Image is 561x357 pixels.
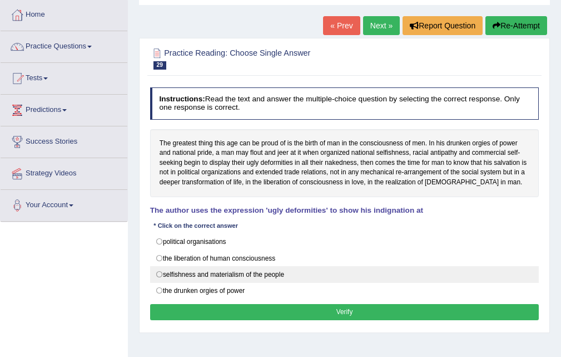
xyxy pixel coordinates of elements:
[150,282,539,299] label: the drunken orgies of power
[153,61,166,70] span: 29
[1,126,127,154] a: Success Stories
[403,16,483,35] button: Report Question
[150,233,539,250] label: political organisations
[150,250,539,266] label: the liberation of human consciousness
[150,46,391,70] h2: Practice Reading: Choose Single Answer
[1,158,127,186] a: Strategy Videos
[363,16,400,35] a: Next »
[1,190,127,218] a: Your Account
[1,31,127,59] a: Practice Questions
[1,95,127,123] a: Predictions
[150,266,539,283] label: selfishness and materialism of the people
[150,87,539,119] h4: Read the text and answer the multiple-choice question by selecting the correct response. Only one...
[150,129,539,197] div: The greatest thing this age can be proud of is the birth of man in the consciousness of men. In h...
[159,95,205,103] b: Instructions:
[1,63,127,91] a: Tests
[323,16,360,35] a: « Prev
[150,222,242,231] div: * Click on the correct answer
[485,16,547,35] button: Re-Attempt
[150,207,539,215] h4: The author uses the expression 'ugly deformities' to show his indignation at
[150,304,539,320] button: Verify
